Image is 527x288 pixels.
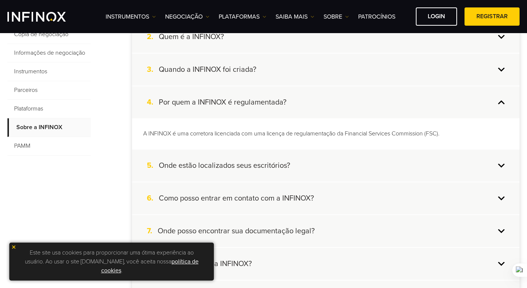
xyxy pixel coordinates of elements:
[159,65,256,74] h4: Quando a INFINOX foi criada?
[358,12,395,21] a: Patrocínios
[159,161,290,170] h4: Onde estão localizados seus escritórios?
[276,12,314,21] a: Saiba mais
[159,32,224,42] h4: Quem é a INFINOX?
[159,97,286,107] h4: Por quem a INFINOX é regulamentada?
[143,129,508,138] p: A INFINOX é uma corretora licenciada com uma licença de regulamentação da Financial Services Comm...
[324,12,349,21] a: SOBRE
[465,7,520,26] a: Registrar
[7,63,91,81] span: Instrumentos
[147,32,159,42] span: 2.
[165,12,209,21] a: NEGOCIAÇÃO
[11,244,16,250] img: yellow close icon
[219,12,266,21] a: PLATAFORMAS
[7,81,91,100] span: Parceiros
[158,226,315,236] h4: Onde posso encontrar sua documentação legal?
[7,12,83,22] a: INFINOX Logo
[416,7,457,26] a: Login
[159,193,314,203] h4: Como posso entrar em contato com a INFINOX?
[7,118,91,137] span: Sobre a INFINOX
[7,44,91,63] span: Informações de negociação
[147,193,159,203] span: 6.
[147,226,158,236] span: 7.
[7,137,91,156] span: PAMM
[7,25,91,44] span: Cópia de negociação
[13,246,210,277] p: Este site usa cookies para proporcionar uma ótima experiência ao usuário. Ao usar o site [DOMAIN_...
[147,161,159,170] span: 5.
[106,12,156,21] a: Instrumentos
[147,97,159,107] span: 4.
[7,100,91,118] span: Plataformas
[147,65,159,74] span: 3.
